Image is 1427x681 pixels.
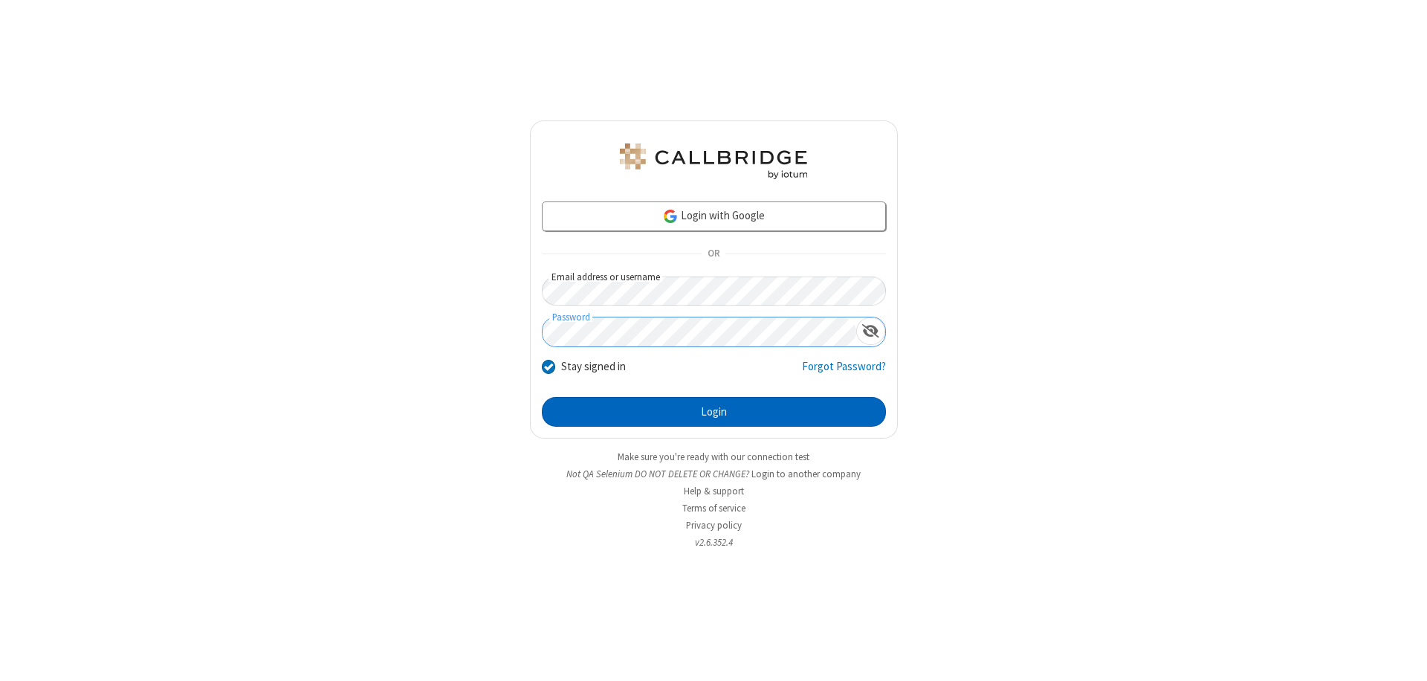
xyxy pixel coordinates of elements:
a: Help & support [684,485,744,497]
label: Stay signed in [561,358,626,375]
a: Terms of service [682,502,745,514]
span: OR [702,244,725,265]
a: Login with Google [542,201,886,231]
div: Show password [856,317,885,345]
input: Email address or username [542,277,886,306]
li: Not QA Selenium DO NOT DELETE OR CHANGE? [530,467,898,481]
a: Make sure you're ready with our connection test [618,451,809,463]
img: QA Selenium DO NOT DELETE OR CHANGE [617,143,810,179]
button: Login [542,397,886,427]
a: Privacy policy [686,519,742,532]
img: google-icon.png [662,208,679,225]
li: v2.6.352.4 [530,535,898,549]
button: Login to another company [751,467,861,481]
a: Forgot Password? [802,358,886,387]
input: Password [543,317,856,346]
